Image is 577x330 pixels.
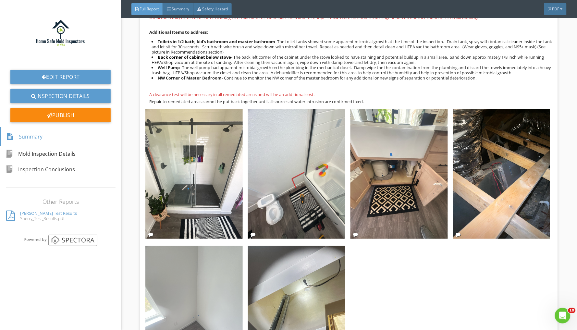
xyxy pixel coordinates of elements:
img: powered_by_spectora_2.png [23,234,98,246]
li: - The back left corner of the cabinet under the stove looked to have staining and potential build... [152,55,553,65]
span: Summary [172,6,189,12]
img: IMG_3600.jpg [30,5,92,62]
div: Sherry_Test_Results.pdf [20,216,77,221]
strong: Well Pump [158,65,180,70]
a: Edit Report [10,70,111,84]
div: Inspection Conclusions [5,165,75,173]
li: - Continue to monitor the NW corner of the master bedroom for any additional or new signs of sepa... [152,75,553,80]
span: Safety Hazard [202,6,228,12]
strong: Toilets in 1/2 bath, kid's bathroom and master bathroom [158,39,275,44]
div: Summary [6,131,43,142]
p: Repair to remediated areas cannot be put back together until all sources of water intrusion are c... [150,99,553,104]
a: Inspection Details [10,89,111,103]
span: 10 [568,308,576,313]
img: data [248,109,345,239]
img: photo.jpg [145,109,243,239]
div: Publish [10,108,111,122]
div: Mold Inspection Details [5,150,76,158]
strong: NW Corner of Master Bedroom [158,75,222,81]
img: photo.jpg [350,109,448,239]
img: data [453,109,550,239]
li: - The toilet tanks showed some apparent microbial growth at the time of the inspection. Drain tan... [152,39,553,55]
strong: Additional Items to address: [150,29,208,35]
a: [PERSON_NAME] Test Results Sherry_Test_Results.pdf [6,208,115,224]
span: Back corner of cabinet below stove [158,54,231,60]
span: A clearance test will be necessary in all remediated areas and will be an additional cost. [150,92,315,97]
iframe: Intercom live chat [555,308,571,324]
span: PDF [552,6,559,12]
div: [PERSON_NAME] Test Results [20,211,77,216]
span: Full Report [140,6,159,12]
li: - The well pump had apparent microbial growth on the plumbing in the mechanical closet. Damp wipe... [152,65,553,75]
